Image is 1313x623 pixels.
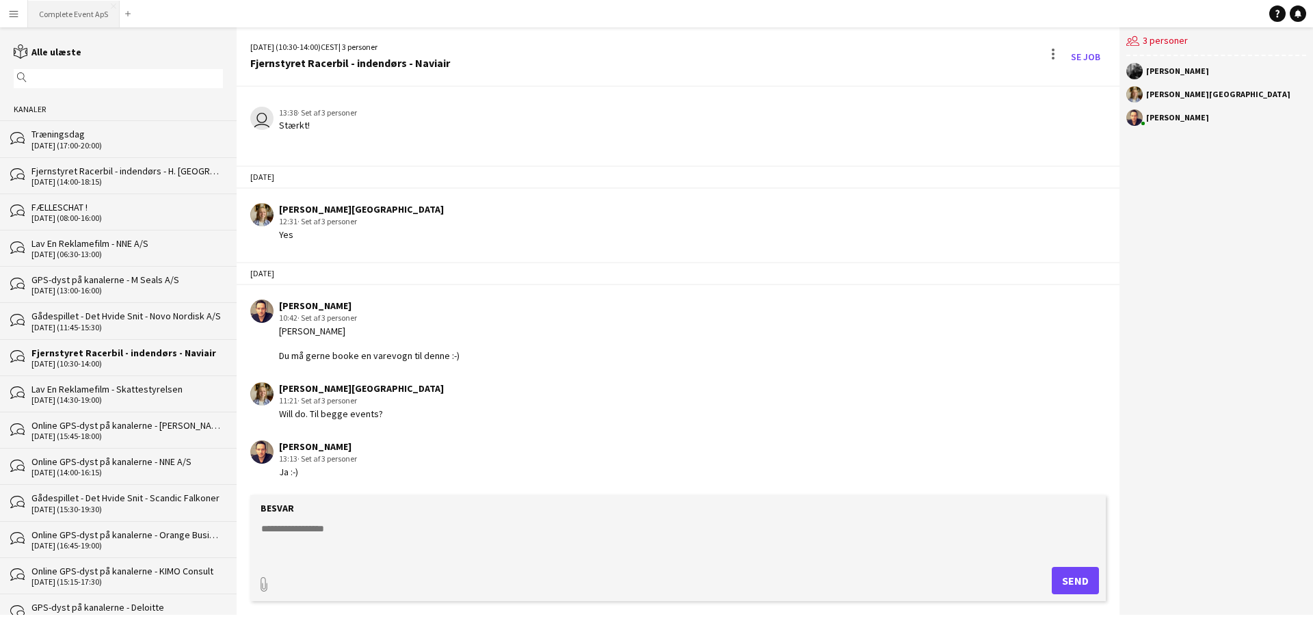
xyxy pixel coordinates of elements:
[297,107,357,118] span: · Set af 3 personer
[31,601,223,613] div: GPS-dyst på kanalerne - Deloitte
[279,228,444,241] div: Yes
[31,286,223,295] div: [DATE] (13:00-16:00)
[31,395,223,405] div: [DATE] (14:30-19:00)
[1146,90,1290,98] div: [PERSON_NAME][GEOGRAPHIC_DATA]
[1065,46,1106,68] a: Se Job
[31,201,223,213] div: FÆLLESCHAT !
[279,119,357,131] div: Stærkt!
[279,203,444,215] div: [PERSON_NAME][GEOGRAPHIC_DATA]
[279,215,444,228] div: 12:31
[250,57,450,69] div: Fjernstyret Racerbil - indendørs - Naviair
[321,42,339,52] span: CEST
[31,492,223,504] div: Gådespillet - Det Hvide Snit - Scandic Falkoner
[1126,27,1306,56] div: 3 personer
[31,565,223,577] div: Online GPS-dyst på kanalerne - KIMO Consult
[297,313,357,323] span: · Set af 3 personer
[279,395,444,407] div: 11:21
[31,505,223,514] div: [DATE] (15:30-19:30)
[237,262,1119,285] div: [DATE]
[31,347,223,359] div: Fjernstyret Racerbil - indendørs - Naviair
[250,41,450,53] div: [DATE] (10:30-14:00) | 3 personer
[279,107,357,119] div: 13:38
[31,468,223,477] div: [DATE] (14:00-16:15)
[31,128,223,140] div: Træningsdag
[31,613,223,623] div: [DATE] (14:45-18:30)
[297,453,357,464] span: · Set af 3 personer
[279,382,444,395] div: [PERSON_NAME][GEOGRAPHIC_DATA]
[31,250,223,259] div: [DATE] (06:30-13:00)
[1052,567,1099,594] button: Send
[1146,67,1209,75] div: [PERSON_NAME]
[31,177,223,187] div: [DATE] (14:00-18:15)
[31,577,223,587] div: [DATE] (15:15-17:30)
[28,1,120,27] button: Complete Event ApS
[279,453,357,465] div: 13:13
[31,432,223,441] div: [DATE] (15:45-18:00)
[297,395,357,406] span: · Set af 3 personer
[31,310,223,322] div: Gådespillet - Det Hvide Snit - Novo Nordisk A/S
[261,502,294,514] label: Besvar
[279,312,460,324] div: 10:42
[31,383,223,395] div: Lav En Reklamefilm - Skattestyrelsen
[31,359,223,369] div: [DATE] (10:30-14:00)
[31,274,223,286] div: GPS-dyst på kanalerne - M Seals A/S
[279,300,460,312] div: [PERSON_NAME]
[297,216,357,226] span: · Set af 3 personer
[31,455,223,468] div: Online GPS-dyst på kanalerne - NNE A/S
[279,440,357,453] div: [PERSON_NAME]
[31,165,223,177] div: Fjernstyret Racerbil - indendørs - H. [GEOGRAPHIC_DATA] A/S
[31,419,223,432] div: Online GPS-dyst på kanalerne - [PERSON_NAME]
[31,541,223,551] div: [DATE] (16:45-19:00)
[279,466,357,478] div: Ja :-)
[237,165,1119,189] div: [DATE]
[31,529,223,541] div: Online GPS-dyst på kanalerne - Orange Business [GEOGRAPHIC_DATA]
[1146,114,1209,122] div: [PERSON_NAME]
[279,325,460,362] div: [PERSON_NAME] Du må gerne booke en varevogn til denne :-)
[279,408,444,420] div: Will do. Til begge events?
[31,141,223,150] div: [DATE] (17:00-20:00)
[31,323,223,332] div: [DATE] (11:45-15:30)
[31,213,223,223] div: [DATE] (08:00-16:00)
[14,46,81,58] a: Alle ulæste
[31,237,223,250] div: Lav En Reklamefilm - NNE A/S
